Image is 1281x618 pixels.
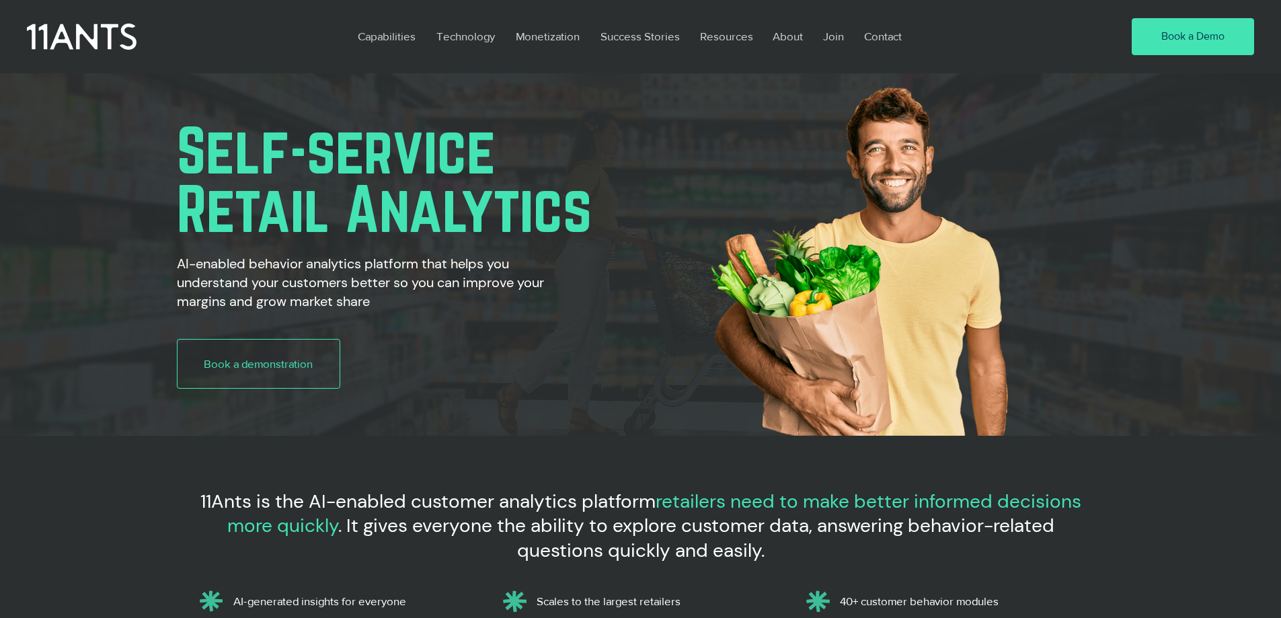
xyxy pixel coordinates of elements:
[690,21,763,52] a: Resources
[227,489,1081,538] span: retailers need to make better informed decisions more quickly
[537,594,781,608] p: Scales to the largest retailers
[200,489,656,514] span: 11Ants is the AI-enabled customer analytics platform
[766,21,810,52] p: About
[204,356,313,372] span: Book a demonstration
[348,21,1093,52] nav: Site
[594,21,687,52] p: Success Stories
[177,339,340,389] a: Book a demonstration
[813,21,854,52] a: Join
[426,21,506,52] a: Technology
[177,115,496,185] span: Self-service
[430,21,502,52] p: Technology
[1161,29,1225,44] span: Book a Demo
[840,594,1085,608] p: 40+ customer behavior modules
[177,173,592,243] span: Retail Analytics
[338,513,1054,562] span: . It gives everyone the ability to explore customer data, answering behavior-related questions qu...
[177,254,581,311] h2: AI-enabled behavior analytics platform that helps you understand your customers better so you can...
[857,21,908,52] p: Contact
[509,21,586,52] p: Monetization
[816,21,851,52] p: Join
[506,21,590,52] a: Monetization
[590,21,690,52] a: Success Stories
[854,21,913,52] a: Contact
[348,21,426,52] a: Capabilities
[763,21,813,52] a: About
[1132,18,1254,56] a: Book a Demo
[693,21,760,52] p: Resources
[351,21,422,52] p: Capabilities
[233,594,406,607] span: AI-generated insights for everyone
